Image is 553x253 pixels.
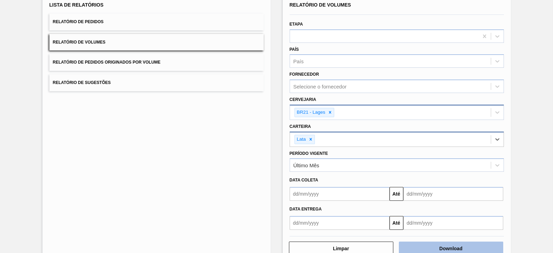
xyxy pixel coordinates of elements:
label: Etapa [290,22,303,27]
span: Data coleta [290,178,318,182]
button: Até [390,187,403,201]
button: Relatório de Volumes [49,34,264,51]
span: Relatório de Pedidos [53,19,104,24]
span: Relatório de Volumes [53,40,105,45]
span: Relatório de Pedidos Originados por Volume [53,60,161,65]
label: Período Vigente [290,151,328,156]
label: Carteira [290,124,311,129]
label: Cervejaria [290,97,316,102]
div: Último Mês [293,162,319,168]
button: Até [390,216,403,230]
span: Lista de Relatórios [49,2,104,8]
div: Lata [295,135,307,144]
input: dd/mm/yyyy [403,216,503,230]
button: Relatório de Pedidos [49,13,264,30]
span: Data entrega [290,207,322,212]
input: dd/mm/yyyy [290,216,390,230]
div: País [293,58,304,64]
div: BR21 - Lages [295,108,327,117]
span: Relatório de Sugestões [53,80,111,85]
div: Selecione o fornecedor [293,84,347,90]
button: Relatório de Pedidos Originados por Volume [49,54,264,71]
input: dd/mm/yyyy [403,187,503,201]
label: Fornecedor [290,72,319,77]
input: dd/mm/yyyy [290,187,390,201]
button: Relatório de Sugestões [49,74,264,91]
span: Relatório de Volumes [290,2,351,8]
label: País [290,47,299,52]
